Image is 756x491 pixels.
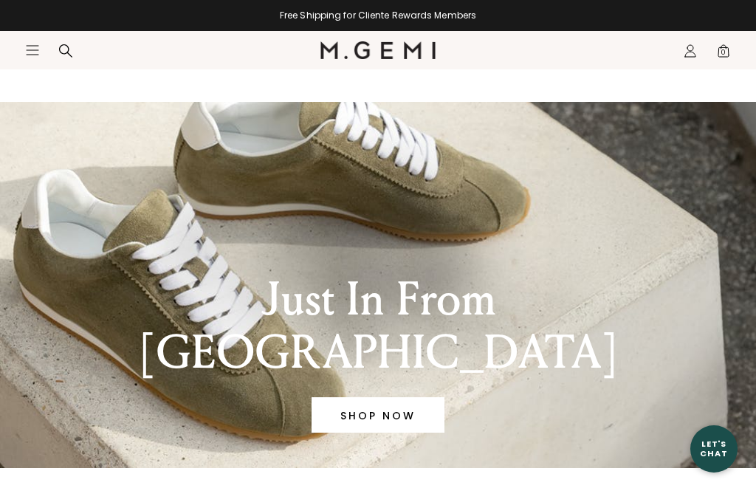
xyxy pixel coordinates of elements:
[25,43,40,58] button: Open site menu
[690,439,738,458] div: Let's Chat
[716,47,731,61] span: 0
[104,273,652,380] div: Just In From [GEOGRAPHIC_DATA]
[320,41,436,59] img: M.Gemi
[312,397,444,433] a: Banner primary button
